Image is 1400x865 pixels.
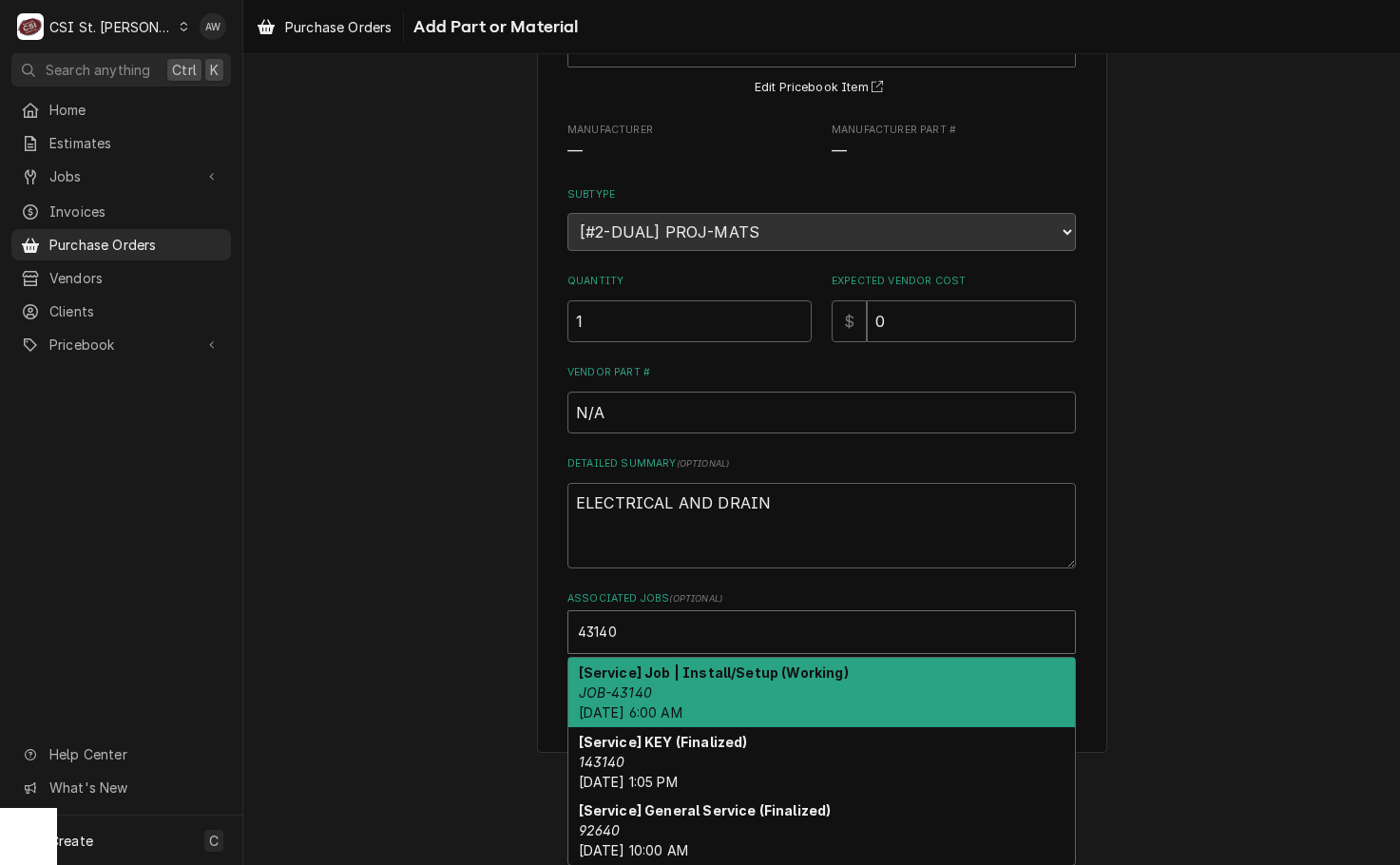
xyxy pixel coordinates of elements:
[11,94,231,125] a: Home
[832,143,847,161] span: —
[11,161,231,192] a: Go to Jobs
[49,335,193,355] span: Pricebook
[567,365,1076,380] label: Vendor Part #
[49,744,220,764] span: Help Center
[832,123,1076,163] div: Manufacturer Part #
[11,772,231,803] a: Go to What's New
[285,17,392,37] span: Purchase Orders
[11,296,231,327] a: Clients
[579,802,832,818] strong: [Service] General Service (Finalized)
[49,268,221,288] span: Vendors
[579,842,688,858] span: [DATE] 10:00 AM
[17,13,44,40] div: CSI St. Louis's Avatar
[832,274,1076,341] div: Expected Vendor Cost
[210,60,219,80] span: K
[567,456,1076,471] label: Detailed Summary
[209,831,219,851] span: C
[11,229,231,260] a: Purchase Orders
[11,262,231,294] a: Vendors
[249,11,399,43] a: Purchase Orders
[200,13,226,40] div: Alexandria Wilp's Avatar
[11,127,231,159] a: Estimates
[567,143,583,161] span: —
[832,123,1076,138] span: Manufacturer Part #
[172,60,197,80] span: Ctrl
[669,593,722,604] span: ( optional )
[49,235,221,255] span: Purchase Orders
[579,822,621,838] em: 92640
[677,458,730,469] span: ( optional )
[567,591,1076,606] label: Associated Jobs
[49,100,221,120] span: Home
[567,187,1076,251] div: Subtype
[752,76,892,100] button: Edit Pricebook Item
[579,684,652,701] em: JOB-43140
[567,123,812,163] div: Manufacturer
[579,754,625,770] em: 143140
[49,778,220,798] span: What's New
[49,133,221,153] span: Estimates
[49,301,221,321] span: Clients
[200,13,226,40] div: AW
[567,365,1076,432] div: Vendor Part #
[11,53,231,86] button: Search anythingCtrlK
[567,456,1076,567] div: Detailed Summary
[49,202,221,221] span: Invoices
[567,141,812,163] span: Manufacturer
[49,833,93,849] span: Create
[579,734,748,750] strong: [Service] KEY (Finalized)
[832,141,1076,163] span: Manufacturer Part #
[567,591,1076,653] div: Associated Jobs
[832,300,867,342] div: $
[567,187,1076,202] label: Subtype
[567,274,812,289] label: Quantity
[49,166,193,186] span: Jobs
[579,664,849,681] strong: [Service] Job | Install/Setup (Working)
[11,329,231,360] a: Go to Pricebook
[49,17,173,37] div: CSI St. [PERSON_NAME]
[567,123,812,138] span: Manufacturer
[567,274,812,341] div: Quantity
[11,739,231,770] a: Go to Help Center
[17,13,44,40] div: C
[11,196,231,227] a: Invoices
[408,14,578,40] span: Add Part or Material
[46,60,150,80] span: Search anything
[579,704,682,721] span: [DATE] 6:00 AM
[579,774,678,790] span: [DATE] 1:05 PM
[567,483,1076,568] textarea: ELECTRICAL AND DRAIN
[832,274,1076,289] label: Expected Vendor Cost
